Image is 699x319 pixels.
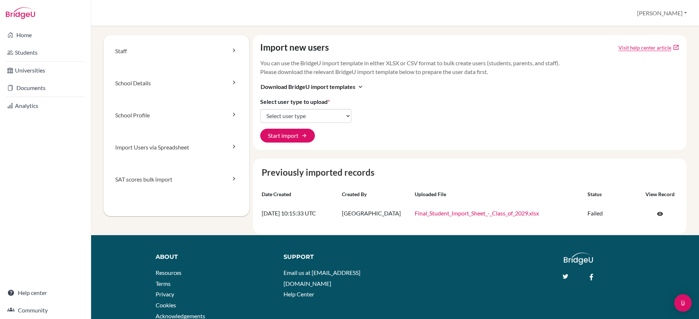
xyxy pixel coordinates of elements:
button: [PERSON_NAME] [634,6,690,20]
p: You can use the BridgeU import template in either XLSX or CSV format to bulk create users (studen... [260,59,679,76]
a: Students [1,45,89,60]
td: [DATE] 10:15:33 UTC [259,201,339,226]
div: Support [284,253,387,261]
a: Documents [1,81,89,95]
th: Status [585,188,639,201]
a: Staff [104,35,249,67]
button: Download BridgeU import templatesexpand_more [260,82,364,92]
h4: Import new users [260,42,329,53]
a: SAT scores bulk import [104,163,249,195]
caption: Previously imported records [259,166,681,179]
div: About [156,253,267,261]
span: visibility [657,211,663,217]
img: Bridge-U [6,7,35,19]
a: Privacy [156,291,174,297]
a: open_in_new [673,44,679,51]
th: View record [639,188,681,201]
a: Terms [156,280,171,287]
td: [GEOGRAPHIC_DATA] [339,201,412,226]
a: School Profile [104,99,249,131]
a: Import Users via Spreadsheet [104,131,249,163]
a: Email us at [EMAIL_ADDRESS][DOMAIN_NAME] [284,269,360,287]
a: School Details [104,67,249,99]
i: expand_more [357,83,364,90]
a: Home [1,28,89,42]
span: Download BridgeU import templates [261,82,355,91]
a: Cookies [156,302,176,308]
img: logo_white@2x-f4f0deed5e89b7ecb1c2cc34c3e3d731f90f0f143d5ea2071677605dd97b5244.png [564,253,593,265]
th: Date created [259,188,339,201]
td: Failed [585,201,639,226]
a: Universities [1,63,89,78]
a: Click to open Tracking student registration article in a new tab [618,44,671,51]
a: Final_Student_Import_Sheet_-_Class_of_2029.xlsx [415,210,539,217]
a: Click to open the record on its current state [649,207,671,221]
a: Analytics [1,98,89,113]
div: Open Intercom Messenger [674,294,692,312]
th: Created by [339,188,412,201]
a: Help Center [284,291,314,297]
label: Select user type to upload [260,97,330,106]
span: arrow_forward [301,133,307,139]
button: Start import [260,129,315,143]
a: Resources [156,269,181,276]
a: Help center [1,285,89,300]
a: Community [1,303,89,318]
th: Uploaded file [412,188,585,201]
